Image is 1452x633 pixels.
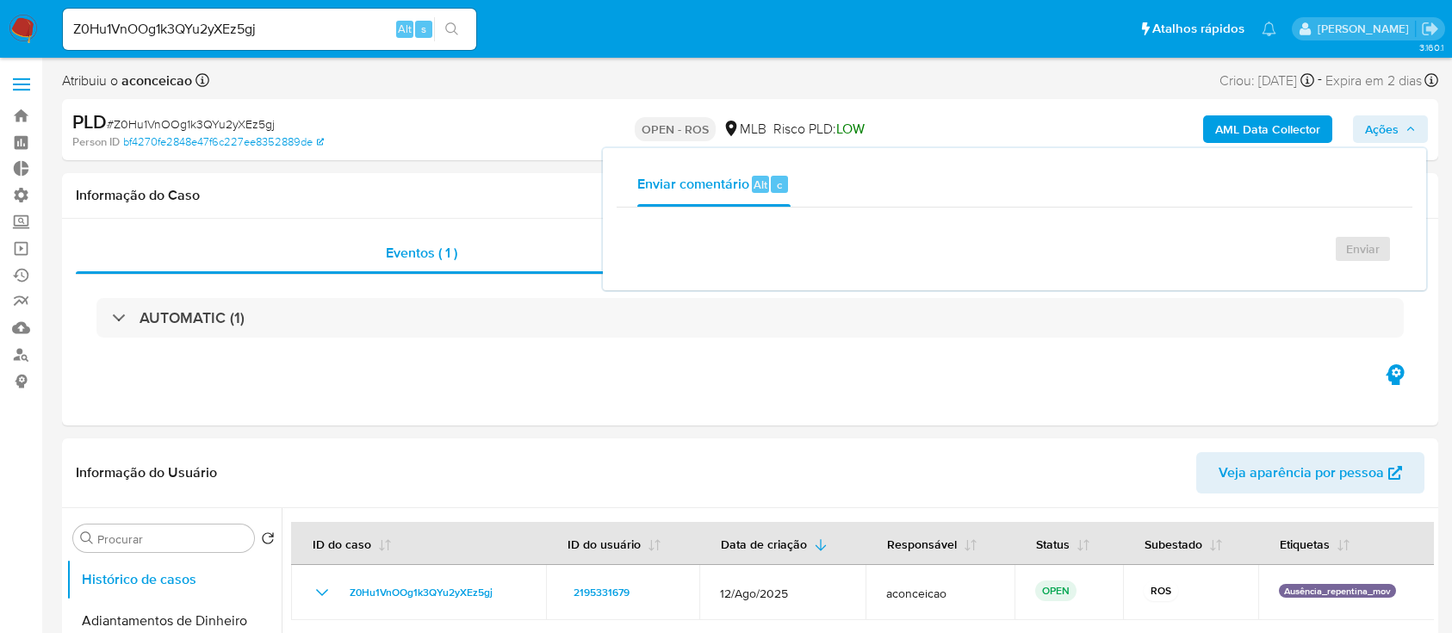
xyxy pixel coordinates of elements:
[777,177,782,193] span: c
[1203,115,1332,143] button: AML Data Collector
[72,134,120,150] b: Person ID
[1152,20,1244,38] span: Atalhos rápidos
[1365,115,1399,143] span: Ações
[62,71,192,90] span: Atribuiu o
[72,108,107,135] b: PLD
[1318,69,1322,92] span: -
[76,464,217,481] h1: Informação do Usuário
[723,120,766,139] div: MLB
[1318,21,1415,37] p: adriano.brito@mercadolivre.com
[107,115,275,133] span: # Z0Hu1VnOOg1k3QYu2yXEz5gj
[118,71,192,90] b: aconceicao
[1215,115,1320,143] b: AML Data Collector
[1325,71,1422,90] span: Expira em 2 dias
[63,18,476,40] input: Pesquise usuários ou casos...
[1219,452,1384,493] span: Veja aparência por pessoa
[97,531,247,547] input: Procurar
[421,21,426,37] span: s
[80,531,94,545] button: Procurar
[123,134,324,150] a: bf4270fe2848e47f6c227ee8352889de
[66,559,282,600] button: Histórico de casos
[1219,69,1314,92] div: Criou: [DATE]
[1262,22,1276,36] a: Notificações
[635,117,716,141] p: OPEN - ROS
[398,21,412,37] span: Alt
[386,243,457,263] span: Eventos ( 1 )
[1353,115,1428,143] button: Ações
[434,17,469,41] button: search-icon
[754,177,767,193] span: Alt
[1196,452,1424,493] button: Veja aparência por pessoa
[836,119,865,139] span: LOW
[773,120,865,139] span: Risco PLD:
[96,298,1404,338] div: AUTOMATIC (1)
[1421,20,1439,38] a: Sair
[261,531,275,550] button: Retornar ao pedido padrão
[76,187,1424,204] h1: Informação do Caso
[637,174,749,194] span: Enviar comentário
[140,308,245,327] h3: AUTOMATIC (1)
